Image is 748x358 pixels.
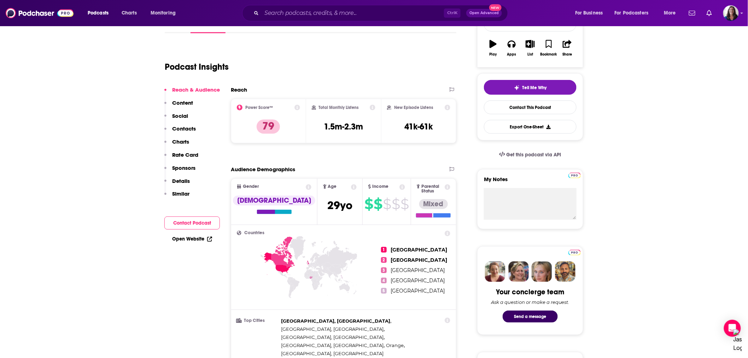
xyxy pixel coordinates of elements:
[281,317,391,325] span: ,
[231,166,295,173] h2: Audience Demographics
[489,4,502,11] span: New
[508,261,529,282] img: Barbara Profile
[172,125,196,132] p: Contacts
[262,7,444,19] input: Search podcasts, credits, & more...
[164,216,220,230] button: Contact Podcast
[237,318,278,323] h3: Top Cities
[281,325,385,333] span: ,
[327,198,352,212] span: 29 yo
[466,9,502,17] button: Open AdvancedNew
[484,80,577,95] button: tell me why sparkleTell Me Why
[391,267,445,273] span: [GEOGRAPHIC_DATA]
[231,86,247,93] h2: Reach
[244,231,264,235] span: Countries
[319,105,359,110] h2: Total Monthly Listens
[484,120,577,134] button: Export One-Sheet
[164,125,196,138] button: Contacts
[659,7,685,19] button: open menu
[117,7,141,19] a: Charts
[245,105,273,110] h2: Power Score™
[485,261,506,282] img: Sydney Profile
[281,342,384,348] span: [GEOGRAPHIC_DATA], [GEOGRAPHIC_DATA]
[514,85,520,91] img: tell me why sparkle
[444,8,461,18] span: Ctrl K
[281,334,384,340] span: [GEOGRAPHIC_DATA], [GEOGRAPHIC_DATA]
[386,342,404,348] span: Orange
[281,326,384,332] span: [GEOGRAPHIC_DATA], [GEOGRAPHIC_DATA]
[507,52,516,57] div: Apps
[281,351,384,356] span: [GEOGRAPHIC_DATA], [GEOGRAPHIC_DATA]
[381,247,387,253] span: 1
[610,7,659,19] button: open menu
[562,52,572,57] div: Share
[373,184,389,189] span: Income
[723,5,739,21] button: Show profile menu
[421,184,443,194] span: Parental Status
[503,311,558,323] button: Send a message
[165,62,229,72] h1: Podcast Insights
[724,320,741,337] div: Open Intercom Messenger
[490,52,497,57] div: Play
[328,184,337,189] span: Age
[6,6,74,20] img: Podchaser - Follow, Share and Rate Podcasts
[233,196,315,206] div: [DEMOGRAPHIC_DATA]
[391,277,445,284] span: [GEOGRAPHIC_DATA]
[383,198,391,210] span: $
[164,99,193,112] button: Content
[324,121,363,132] h3: 1.5m-2.3m
[539,35,558,61] button: Bookmark
[122,8,137,18] span: Charts
[469,11,499,15] span: Open Advanced
[172,164,195,171] p: Sponsors
[83,7,118,19] button: open menu
[392,198,400,210] span: $
[172,236,212,242] a: Open Website
[568,250,581,255] img: Podchaser Pro
[172,112,188,119] p: Social
[381,267,387,273] span: 3
[164,151,198,164] button: Rate Card
[496,288,565,296] div: Your concierge team
[507,152,561,158] span: Get this podcast via API
[664,8,676,18] span: More
[686,7,698,19] a: Show notifications dropdown
[164,164,195,178] button: Sponsors
[540,52,557,57] div: Bookmark
[249,5,515,21] div: Search podcasts, credits, & more...
[394,105,433,110] h2: New Episode Listens
[391,247,448,253] span: [GEOGRAPHIC_DATA]
[484,35,502,61] button: Play
[401,198,409,210] span: $
[257,120,280,134] p: 79
[405,121,433,132] h3: 41k-61k
[527,52,533,57] div: List
[172,138,189,145] p: Charts
[491,299,569,305] div: Ask a question or make a request.
[381,257,387,263] span: 2
[172,178,190,184] p: Details
[164,86,220,99] button: Reach & Audience
[164,190,189,203] button: Similar
[381,278,387,283] span: 4
[484,100,577,114] a: Contact This Podcast
[164,138,189,151] button: Charts
[502,35,521,61] button: Apps
[164,112,188,126] button: Social
[521,35,539,61] button: List
[575,8,603,18] span: For Business
[570,7,612,19] button: open menu
[391,288,445,294] span: [GEOGRAPHIC_DATA]
[558,35,577,61] button: Share
[172,190,189,197] p: Similar
[391,257,448,263] span: [GEOGRAPHIC_DATA]
[522,85,547,91] span: Tell Me Why
[151,8,176,18] span: Monitoring
[381,288,387,294] span: 5
[493,146,567,163] a: Get this podcast via API
[568,172,581,178] a: Pro website
[88,8,109,18] span: Podcasts
[532,261,552,282] img: Jules Profile
[164,178,190,191] button: Details
[723,5,739,21] span: Logged in as blassiter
